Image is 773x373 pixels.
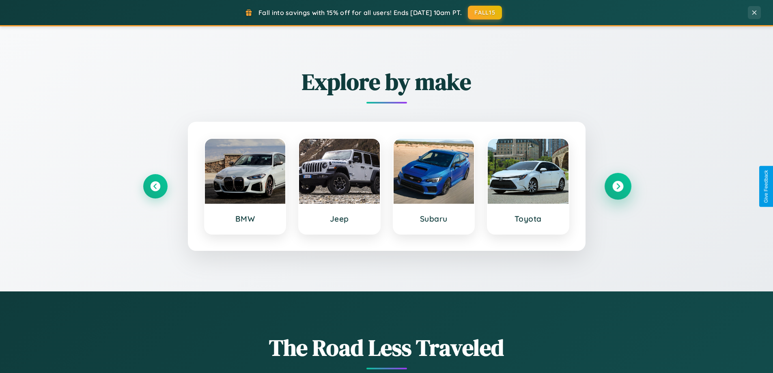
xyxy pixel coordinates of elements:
[213,214,278,224] h3: BMW
[143,332,630,363] h1: The Road Less Traveled
[468,6,502,19] button: FALL15
[143,66,630,97] h2: Explore by make
[402,214,466,224] h3: Subaru
[307,214,372,224] h3: Jeep
[258,9,462,17] span: Fall into savings with 15% off for all users! Ends [DATE] 10am PT.
[496,214,560,224] h3: Toyota
[763,170,769,203] div: Give Feedback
